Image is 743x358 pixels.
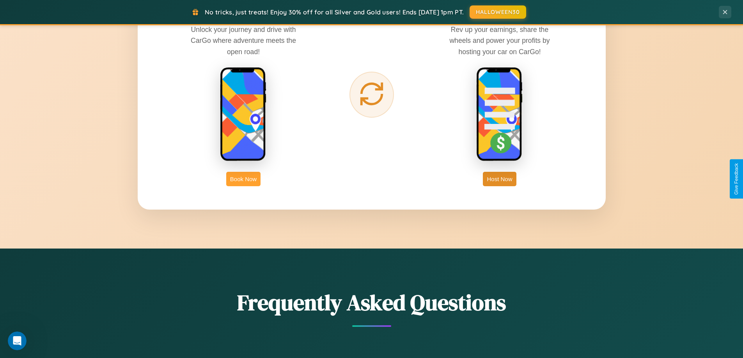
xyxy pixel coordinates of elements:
img: rent phone [220,67,267,162]
p: Rev up your earnings, share the wheels and power your profits by hosting your car on CarGo! [441,24,558,57]
span: No tricks, just treats! Enjoy 30% off for all Silver and Gold users! Ends [DATE] 1pm PT. [205,8,464,16]
button: HALLOWEEN30 [470,5,526,19]
h2: Frequently Asked Questions [138,287,606,317]
button: Book Now [226,172,261,186]
img: host phone [476,67,523,162]
div: Give Feedback [734,163,739,195]
iframe: Intercom live chat [8,332,27,350]
button: Host Now [483,172,516,186]
p: Unlock your journey and drive with CarGo where adventure meets the open road! [185,24,302,57]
